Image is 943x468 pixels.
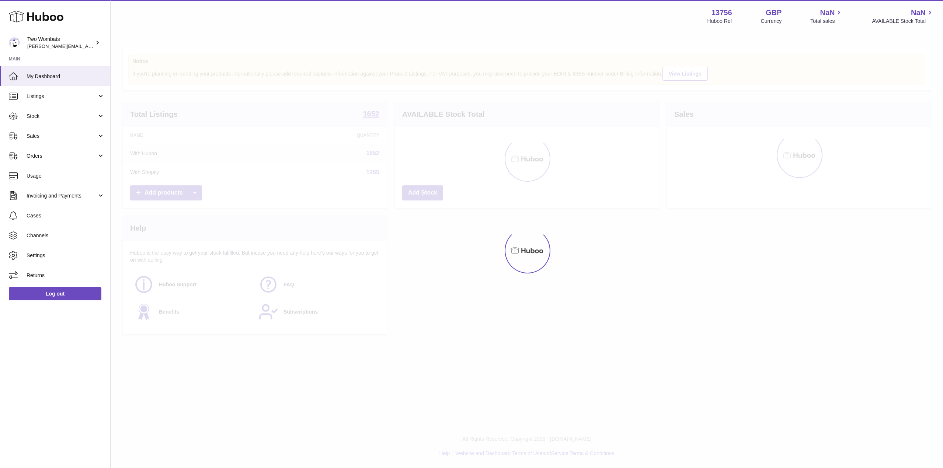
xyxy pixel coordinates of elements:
[761,18,782,25] div: Currency
[810,8,843,25] a: NaN Total sales
[27,272,105,279] span: Returns
[27,212,105,219] span: Cases
[27,172,105,179] span: Usage
[872,18,934,25] span: AVAILABLE Stock Total
[27,93,97,100] span: Listings
[911,8,926,18] span: NaN
[27,113,97,120] span: Stock
[820,8,835,18] span: NaN
[27,153,97,160] span: Orders
[9,37,20,48] img: philip.carroll@twowombats.com
[27,192,97,199] span: Invoicing and Payments
[711,8,732,18] strong: 13756
[810,18,843,25] span: Total sales
[707,18,732,25] div: Huboo Ref
[27,133,97,140] span: Sales
[27,36,94,50] div: Two Wombats
[9,287,101,300] a: Log out
[872,8,934,25] a: NaN AVAILABLE Stock Total
[27,252,105,259] span: Settings
[27,73,105,80] span: My Dashboard
[27,43,187,49] span: [PERSON_NAME][EMAIL_ADDRESS][PERSON_NAME][DOMAIN_NAME]
[766,8,782,18] strong: GBP
[27,232,105,239] span: Channels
